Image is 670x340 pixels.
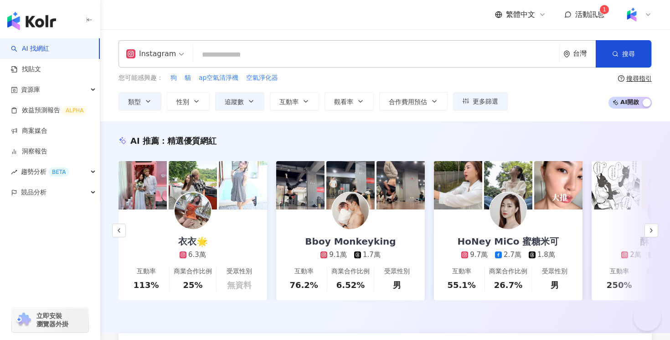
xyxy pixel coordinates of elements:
span: 類型 [128,98,141,105]
img: Kolr%20app%20icon%20%281%29.png [623,6,640,23]
span: 空氣淨化器 [246,73,278,83]
span: 互動率 [279,98,299,105]
div: 9.1萬 [329,250,347,260]
div: 互動率 [610,267,629,276]
img: KOL Avatar [490,193,526,229]
div: 受眾性別 [542,267,567,276]
button: 空氣淨化器 [246,73,278,83]
div: 商業合作比例 [331,267,370,276]
button: 搜尋 [596,40,651,68]
div: 26.7% [494,279,522,291]
a: searchAI 找網紅 [11,44,49,53]
span: 趨勢分析 [21,162,69,182]
div: 台灣 [573,50,596,58]
img: post-image [219,161,267,209]
span: 繁體中文 [506,10,535,20]
div: 250% [607,279,632,291]
button: 追蹤數 [215,92,264,110]
span: 搜尋 [622,50,635,58]
img: KOL Avatar [332,193,369,229]
div: 25% [183,279,202,291]
div: 互動率 [452,267,471,276]
img: logo [7,12,56,30]
span: 您可能感興趣： [119,73,163,83]
iframe: Toggle Customer Support [634,310,661,338]
img: chrome extension [15,313,32,327]
span: question-circle [618,75,624,82]
div: HoNey MiCo 蜜糖米可 [448,235,568,248]
button: 類型 [119,92,161,110]
a: Bboy Monkeyking9.1萬1.7萬互動率76.2%商業合作比例6.52%受眾性別男 [276,209,425,300]
span: rise [11,169,17,175]
span: 貓 [185,73,191,83]
span: 性別 [176,98,189,105]
button: ap空氣清淨機 [198,73,239,83]
button: 更多篩選 [453,92,508,110]
div: Instagram [126,47,176,61]
div: 衣衣🌟 [169,235,217,248]
div: 男 [393,279,401,291]
div: BETA [48,167,69,177]
div: Bboy Monkeyking [296,235,405,248]
div: AI 推薦 ： [130,135,216,146]
button: 觀看率 [325,92,374,110]
div: 113% [134,279,159,291]
button: 貓 [184,73,191,83]
div: 6.3萬 [188,250,206,260]
span: 狗 [170,73,177,83]
a: 商案媒合 [11,126,47,136]
span: 立即安裝 瀏覽器外掛 [36,312,68,328]
div: 1.8萬 [537,250,555,260]
img: post-image [169,161,217,209]
span: 資源庫 [21,79,40,100]
span: 合作費用預估 [389,98,427,105]
span: 競品分析 [21,182,46,203]
img: post-image [276,161,325,209]
div: 男 [551,279,559,291]
span: 精選優質網紅 [167,136,216,146]
button: 狗 [170,73,177,83]
span: 活動訊息 [575,10,604,19]
span: 更多篩選 [473,98,498,105]
div: 1.7萬 [363,250,381,260]
img: KOL Avatar [175,193,211,229]
div: 55.1% [447,279,475,291]
div: 互動率 [294,267,314,276]
a: 效益預測報告ALPHA [11,106,87,115]
img: post-image [376,161,425,209]
img: post-image [592,161,640,209]
button: 合作費用預估 [379,92,448,110]
a: 找貼文 [11,65,41,74]
div: 受眾性別 [384,267,410,276]
div: 2萬 [630,250,641,260]
div: 76.2% [289,279,318,291]
div: 受眾性別 [227,267,252,276]
div: 無資料 [227,279,252,291]
img: post-image [484,161,532,209]
a: 洞察報告 [11,147,47,156]
div: 6.52% [336,279,365,291]
img: post-image [119,161,167,209]
a: chrome extension立即安裝 瀏覽器外掛 [12,308,88,332]
a: HoNey MiCo 蜜糖米可9.7萬2.7萬1.8萬互動率55.1%商業合作比例26.7%受眾性別男 [434,209,582,300]
div: 9.7萬 [470,250,488,260]
span: 1 [603,6,606,13]
div: 商業合作比例 [489,267,527,276]
div: 2.7萬 [504,250,521,260]
button: 互動率 [270,92,319,110]
img: post-image [534,161,582,209]
span: environment [563,51,570,58]
span: 追蹤數 [225,98,244,105]
div: 搜尋指引 [626,75,652,82]
span: ap空氣清淨機 [199,73,238,83]
sup: 1 [600,5,609,14]
div: 互動率 [137,267,156,276]
img: post-image [434,161,482,209]
span: 觀看率 [334,98,353,105]
img: post-image [326,161,375,209]
div: 商業合作比例 [174,267,212,276]
a: 衣衣🌟6.3萬互動率113%商業合作比例25%受眾性別無資料 [119,209,267,300]
button: 性別 [167,92,210,110]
